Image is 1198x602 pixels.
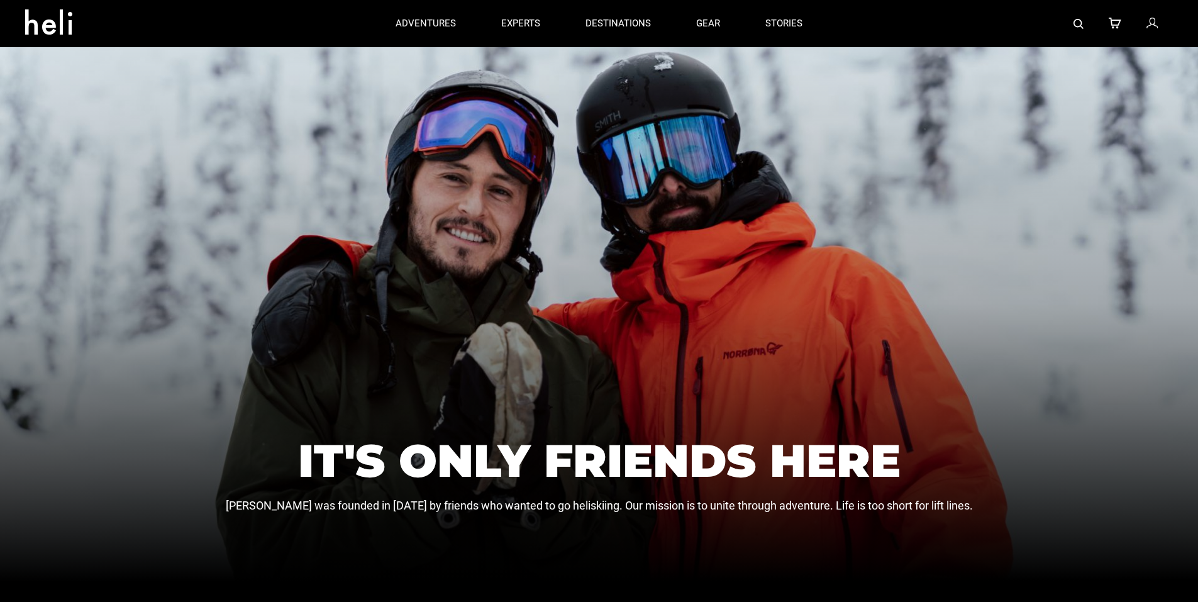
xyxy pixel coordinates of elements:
[396,17,456,30] p: adventures
[1073,19,1084,29] img: search-bar-icon.svg
[585,17,651,30] p: destinations
[298,430,901,491] h1: IT'S ONLY FRIENDS HERE
[226,500,973,511] p: [PERSON_NAME] was founded in [DATE] by friends who wanted to go heliskiing. Our mission is to uni...
[501,17,540,30] p: experts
